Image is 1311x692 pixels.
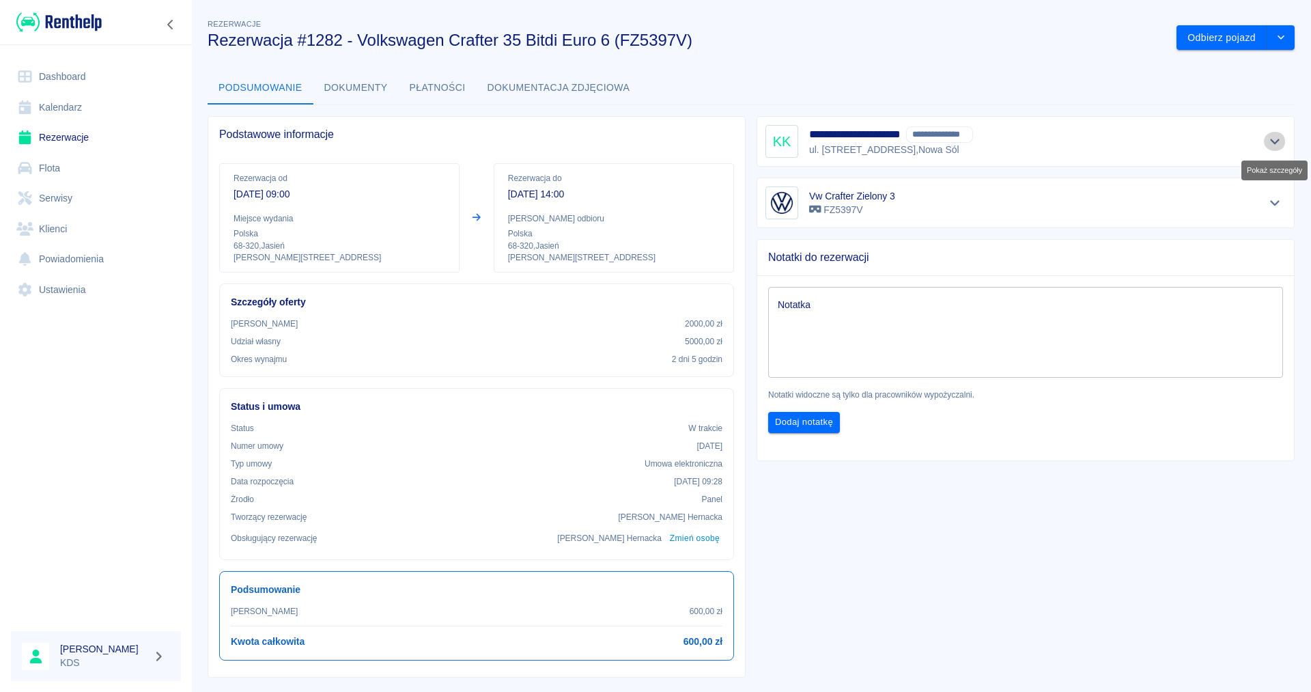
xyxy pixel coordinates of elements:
[234,227,445,240] p: Polska
[11,214,181,245] a: Klienci
[557,532,662,544] p: [PERSON_NAME] Hernacka
[231,493,254,506] p: Żrodło
[672,353,722,365] p: 2 dni 5 godzin
[234,240,445,252] p: 68-320 , Jasień
[231,353,287,365] p: Okres wynajmu
[231,583,722,597] h6: Podsumowanie
[234,187,445,202] p: [DATE] 09:00
[809,203,895,217] p: FZ5397V
[60,642,147,656] h6: [PERSON_NAME]
[231,532,318,544] p: Obsługujący rezerwację
[60,656,147,670] p: KDS
[477,72,641,105] button: Dokumentacja zdjęciowa
[618,511,722,523] p: [PERSON_NAME] Hernacka
[234,212,445,225] p: Miejsce wydania
[234,172,445,184] p: Rezerwacja od
[234,252,445,264] p: [PERSON_NAME][STREET_ADDRESS]
[645,458,722,470] p: Umowa elektroniczna
[11,92,181,123] a: Kalendarz
[690,605,722,618] p: 600,00 zł
[11,11,102,33] a: Renthelp logo
[768,251,1283,264] span: Notatki do rezerwacji
[685,335,722,348] p: 5000,00 zł
[11,153,181,184] a: Flota
[208,72,313,105] button: Podsumowanie
[674,475,722,488] p: [DATE] 09:28
[508,212,720,225] p: [PERSON_NAME] odbioru
[11,275,181,305] a: Ustawienia
[219,128,734,141] span: Podstawowe informacje
[231,605,298,618] p: [PERSON_NAME]
[685,318,722,330] p: 2000,00 zł
[1264,132,1286,151] button: Pokaż szczegóły
[313,72,399,105] button: Dokumenty
[768,189,795,217] img: Image
[667,529,722,549] button: Zmień osobę
[696,440,722,452] p: [DATE]
[11,183,181,214] a: Serwisy
[231,295,722,309] h6: Szczegóły oferty
[231,511,307,523] p: Tworzący rezerwację
[508,227,720,240] p: Polska
[702,493,723,506] p: Panel
[809,143,991,157] p: ul. [STREET_ADDRESS] , Nowa Sól
[11,61,181,92] a: Dashboard
[160,16,181,33] button: Zwiń nawigację
[508,187,720,202] p: [DATE] 14:00
[208,31,1166,50] h3: Rezerwacja #1282 - Volkswagen Crafter 35 Bitdi Euro 6 (FZ5397V)
[16,11,102,33] img: Renthelp logo
[768,412,840,433] button: Dodaj notatkę
[231,635,305,649] h6: Kwota całkowita
[1241,161,1308,180] div: Pokaż szczegóły
[688,422,722,434] p: W trakcie
[768,389,1283,401] p: Notatki widoczne są tylko dla pracowników wypożyczalni.
[11,244,181,275] a: Powiadomienia
[399,72,477,105] button: Płatności
[231,458,272,470] p: Typ umowy
[208,20,261,28] span: Rezerwacje
[508,252,720,264] p: [PERSON_NAME][STREET_ADDRESS]
[231,475,294,488] p: Data rozpoczęcia
[231,440,283,452] p: Numer umowy
[1264,193,1286,212] button: Pokaż szczegóły
[231,335,281,348] p: Udział własny
[231,400,722,414] h6: Status i umowa
[231,422,254,434] p: Status
[1267,25,1295,51] button: drop-down
[508,240,720,252] p: 68-320 , Jasień
[508,172,720,184] p: Rezerwacja do
[809,189,895,203] h6: Vw Crafter Zielony 3
[683,635,722,649] h6: 600,00 zł
[1176,25,1267,51] button: Odbierz pojazd
[11,122,181,153] a: Rezerwacje
[231,318,298,330] p: [PERSON_NAME]
[765,125,798,158] div: KK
